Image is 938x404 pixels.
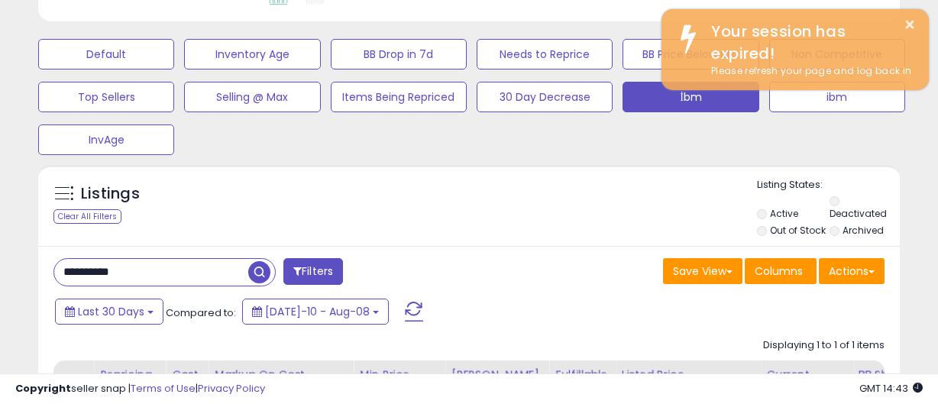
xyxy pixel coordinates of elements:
span: Last 30 Days [78,304,144,319]
button: [DATE]-10 - Aug-08 [242,299,389,325]
a: Privacy Policy [198,381,265,396]
div: Displaying 1 to 1 of 1 items [763,338,885,353]
button: Items Being Repriced [331,82,467,112]
button: Actions [819,258,885,284]
span: Compared to: [166,305,236,320]
div: Please refresh your page and log back in [700,64,917,79]
button: BB Price Below Min [623,39,758,69]
button: Top Sellers [38,82,174,112]
span: 2025-09-10 14:43 GMT [859,381,923,396]
div: seller snap | | [15,382,265,396]
label: Out of Stock [770,224,826,237]
button: InvAge [38,124,174,155]
label: Active [770,207,798,220]
button: Inventory Age [184,39,320,69]
div: Clear All Filters [53,209,121,224]
a: Terms of Use [131,381,196,396]
button: İbm [623,82,758,112]
strong: Copyright [15,381,71,396]
button: 30 Day Decrease [477,82,613,112]
span: [DATE]-10 - Aug-08 [265,304,370,319]
button: ibm [769,82,905,112]
button: BB Drop in 7d [331,39,467,69]
label: Deactivated [830,207,887,220]
button: Columns [745,258,817,284]
button: Save View [663,258,742,284]
button: Selling @ Max [184,82,320,112]
button: Last 30 Days [55,299,163,325]
button: × [904,15,916,34]
button: Default [38,39,174,69]
h5: Listings [81,183,140,205]
label: Archived [843,224,884,237]
button: Needs to Reprice [477,39,613,69]
span: Columns [755,263,803,279]
p: Listing States: [757,178,900,192]
div: Your session has expired! [700,21,917,64]
button: Filters [283,258,343,285]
